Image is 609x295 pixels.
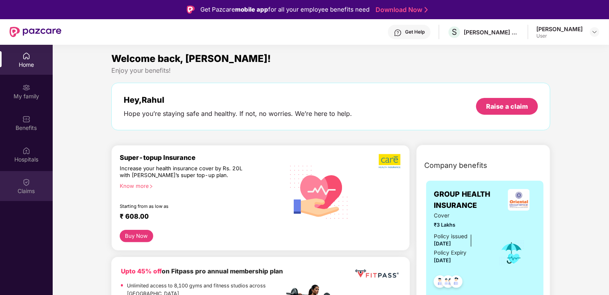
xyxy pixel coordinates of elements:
div: [PERSON_NAME] [536,25,583,33]
div: Starting from as low as [120,203,250,209]
div: Get Help [405,29,425,35]
div: Increase your health insurance cover by Rs. 20L with [PERSON_NAME]’s super top-up plan. [120,165,250,179]
img: svg+xml;base64,PHN2ZyBpZD0iSG9tZSIgeG1sbnM9Imh0dHA6Ly93d3cudzMub3JnLzIwMDAvc3ZnIiB3aWR0aD0iMjAiIG... [22,52,30,60]
img: svg+xml;base64,PHN2ZyBpZD0iQ2xhaW0iIHhtbG5zPSJodHRwOi8vd3d3LnczLm9yZy8yMDAwL3N2ZyIgd2lkdGg9IjIwIi... [22,178,30,186]
b: Upto 45% off [121,267,162,275]
strong: mobile app [235,6,268,13]
div: Policy issued [434,232,468,241]
img: Stroke [425,6,428,14]
img: svg+xml;base64,PHN2ZyB4bWxucz0iaHR0cDovL3d3dy53My5vcmcvMjAwMC9zdmciIHdpZHRoPSI0OC45NDMiIGhlaWdodD... [447,273,466,293]
img: insurerLogo [508,189,530,211]
div: Hey, Rahul [124,95,352,105]
div: Super-topup Insurance [120,153,284,161]
img: svg+xml;base64,PHN2ZyBpZD0iSG9zcGl0YWxzIiB4bWxucz0iaHR0cDovL3d3dy53My5vcmcvMjAwMC9zdmciIHdpZHRoPS... [22,147,30,155]
img: Logo [187,6,195,14]
b: on Fitpass pro annual membership plan [121,267,283,275]
img: svg+xml;base64,PHN2ZyBpZD0iRHJvcGRvd24tMzJ4MzIiIHhtbG5zPSJodHRwOi8vd3d3LnczLm9yZy8yMDAwL3N2ZyIgd2... [591,29,598,35]
div: Hope you’re staying safe and healthy. If not, no worries. We’re here to help. [124,110,352,118]
div: ₹ 608.00 [120,212,276,222]
span: right [149,184,153,189]
span: GROUP HEALTH INSURANCE [434,189,502,211]
img: fppp.png [354,267,400,281]
span: Cover [434,211,488,220]
span: [DATE] [434,241,451,247]
span: Welcome back, [PERSON_NAME]! [111,53,271,64]
span: S [452,27,457,37]
div: Enjoy your benefits! [111,66,550,75]
div: User [536,33,583,39]
div: Raise a claim [486,102,528,111]
img: icon [499,240,525,266]
img: svg+xml;base64,PHN2ZyBpZD0iQmVuZWZpdHMiIHhtbG5zPSJodHRwOi8vd3d3LnczLm9yZy8yMDAwL3N2ZyIgd2lkdGg9Ij... [22,115,30,123]
div: Get Pazcare for all your employee benefits need [200,5,370,14]
img: New Pazcare Logo [10,27,61,37]
div: Know more [120,183,279,188]
a: Download Now [376,6,425,14]
img: svg+xml;base64,PHN2ZyB4bWxucz0iaHR0cDovL3d3dy53My5vcmcvMjAwMC9zdmciIHdpZHRoPSI0OC45MTUiIGhlaWdodD... [439,273,458,293]
img: svg+xml;base64,PHN2ZyB4bWxucz0iaHR0cDovL3d3dy53My5vcmcvMjAwMC9zdmciIHhtbG5zOnhsaW5rPSJodHRwOi8vd3... [284,156,354,227]
img: svg+xml;base64,PHN2ZyBpZD0iSGVscC0zMngzMiIgeG1sbnM9Imh0dHA6Ly93d3cudzMub3JnLzIwMDAvc3ZnIiB3aWR0aD... [394,29,402,37]
span: [DATE] [434,257,451,263]
img: svg+xml;base64,PHN2ZyB3aWR0aD0iMjAiIGhlaWdodD0iMjAiIHZpZXdCb3g9IjAgMCAyMCAyMCIgZmlsbD0ibm9uZSIgeG... [22,84,30,92]
button: Buy Now [120,230,153,242]
span: Company benefits [425,160,488,171]
img: svg+xml;base64,PHN2ZyB4bWxucz0iaHR0cDovL3d3dy53My5vcmcvMjAwMC9zdmciIHdpZHRoPSI0OC45NDMiIGhlaWdodD... [430,273,450,293]
img: b5dec4f62d2307b9de63beb79f102df3.png [379,153,401,169]
div: Policy Expiry [434,249,467,257]
div: [PERSON_NAME] CONSULTANTS P LTD [464,28,520,36]
span: ₹3 Lakhs [434,221,488,229]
